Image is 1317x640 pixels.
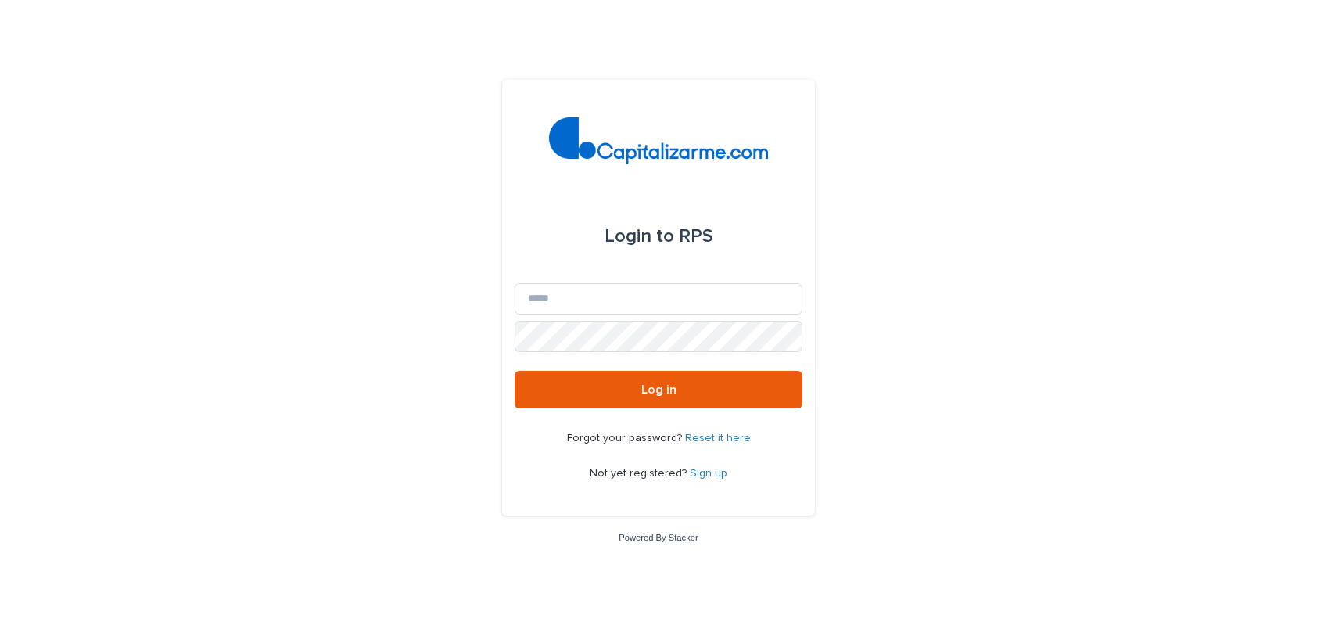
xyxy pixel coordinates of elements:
a: Reset it here [685,433,751,444]
button: Log in [515,371,802,408]
span: Not yet registered? [590,468,690,479]
img: TjQlHxlQVOtaKxwbrr5R [549,117,769,164]
span: Forgot your password? [567,433,685,444]
span: Log in [641,383,676,396]
a: Powered By Stacker [619,533,698,542]
span: Login to [605,227,674,246]
div: RPS [605,214,713,258]
a: Sign up [690,468,727,479]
